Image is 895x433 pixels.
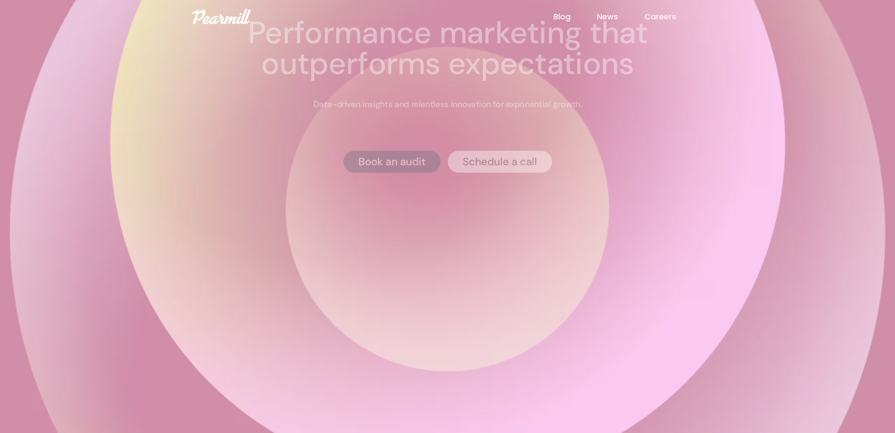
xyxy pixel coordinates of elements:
[192,9,251,24] img: Pearmill logo
[343,151,441,173] a: Book an audit
[645,11,703,22] a: Careers
[201,18,694,79] h1: Performance marketing that outperforms expectations
[597,11,645,22] a: News
[448,151,552,173] a: Schedule a call
[553,11,597,22] a: Blog
[313,99,582,110] p: Data-driven insights and relentless innovation for exponential growth.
